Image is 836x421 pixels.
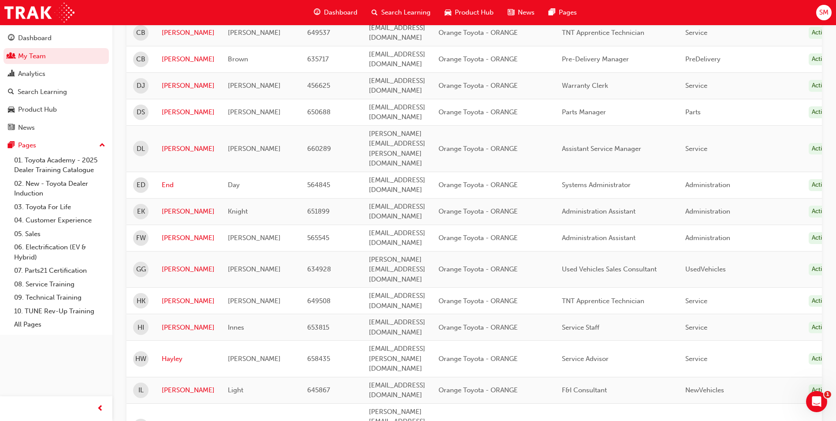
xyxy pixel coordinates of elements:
[685,181,730,189] span: Administration
[4,48,109,64] a: My Team
[369,381,425,399] span: [EMAIL_ADDRESS][DOMAIN_NAME]
[138,385,144,395] span: IL
[562,29,644,37] span: TNT Apprentice Technician
[685,207,730,215] span: Administration
[8,53,15,60] span: people-icon
[438,108,518,116] span: Orange Toyota - ORANGE
[562,145,641,153] span: Assistant Service Manager
[438,297,518,305] span: Orange Toyota - ORANGE
[307,55,329,63] span: 635717
[369,103,425,121] span: [EMAIL_ADDRESS][DOMAIN_NAME]
[562,355,609,363] span: Service Advisor
[228,355,281,363] span: [PERSON_NAME]
[809,353,832,365] div: Active
[824,391,831,398] span: 1
[369,229,425,247] span: [EMAIL_ADDRESS][DOMAIN_NAME]
[162,180,215,190] a: End
[4,84,109,100] a: Search Learning
[4,101,109,118] a: Product Hub
[228,145,281,153] span: [PERSON_NAME]
[4,3,74,23] img: Trak
[137,323,144,333] span: HI
[162,144,215,154] a: [PERSON_NAME]
[307,386,330,394] span: 645867
[562,82,608,90] span: Warranty Clerk
[809,53,832,65] div: Active
[228,181,240,189] span: Day
[501,4,542,22] a: news-iconNews
[369,318,425,336] span: [EMAIL_ADDRESS][DOMAIN_NAME]
[137,81,145,91] span: DJ
[18,69,45,79] div: Analytics
[137,107,145,117] span: DS
[307,145,331,153] span: 660289
[228,29,281,37] span: [PERSON_NAME]
[162,323,215,333] a: [PERSON_NAME]
[11,304,109,318] a: 10. TUNE Rev-Up Training
[307,355,330,363] span: 658435
[809,263,832,275] div: Active
[228,323,244,331] span: Innes
[369,203,425,221] span: [EMAIL_ADDRESS][DOMAIN_NAME]
[372,7,378,18] span: search-icon
[18,33,52,43] div: Dashboard
[135,354,146,364] span: HW
[307,108,331,116] span: 650688
[162,296,215,306] a: [PERSON_NAME]
[369,77,425,95] span: [EMAIL_ADDRESS][DOMAIN_NAME]
[685,108,701,116] span: Parts
[8,88,14,96] span: search-icon
[4,66,109,82] a: Analytics
[562,386,607,394] span: F&I Consultant
[369,176,425,194] span: [EMAIL_ADDRESS][DOMAIN_NAME]
[809,179,832,191] div: Active
[455,8,494,18] span: Product Hub
[137,207,145,217] span: EK
[307,207,330,215] span: 651899
[369,345,425,372] span: [EMAIL_ADDRESS][PERSON_NAME][DOMAIN_NAME]
[307,4,364,22] a: guage-iconDashboard
[809,27,832,39] div: Active
[8,70,15,78] span: chart-icon
[4,30,109,46] a: Dashboard
[18,87,67,97] div: Search Learning
[364,4,438,22] a: search-iconSearch Learning
[685,386,724,394] span: NewVehicles
[4,120,109,136] a: News
[307,265,331,273] span: 634928
[445,7,451,18] span: car-icon
[809,232,832,244] div: Active
[162,264,215,274] a: [PERSON_NAME]
[806,391,827,412] iframe: Intercom live chat
[685,82,707,90] span: Service
[11,177,109,200] a: 02. New - Toyota Dealer Induction
[438,355,518,363] span: Orange Toyota - ORANGE
[438,323,518,331] span: Orange Toyota - ORANGE
[438,265,518,273] span: Orange Toyota - ORANGE
[438,386,518,394] span: Orange Toyota - ORANGE
[307,297,331,305] span: 649508
[11,241,109,264] a: 06. Electrification (EV & Hybrid)
[11,318,109,331] a: All Pages
[685,145,707,153] span: Service
[314,7,320,18] span: guage-icon
[307,323,329,331] span: 653815
[162,385,215,395] a: [PERSON_NAME]
[369,256,425,283] span: [PERSON_NAME][EMAIL_ADDRESS][DOMAIN_NAME]
[11,264,109,278] a: 07. Parts21 Certification
[809,106,832,118] div: Active
[11,227,109,241] a: 05. Sales
[162,81,215,91] a: [PERSON_NAME]
[97,403,104,414] span: prev-icon
[369,50,425,68] span: [EMAIL_ADDRESS][DOMAIN_NAME]
[11,154,109,177] a: 01. Toyota Academy - 2025 Dealer Training Catalogue
[685,265,726,273] span: UsedVehicles
[4,137,109,154] button: Pages
[559,8,577,18] span: Pages
[809,384,832,396] div: Active
[18,123,35,133] div: News
[685,55,721,63] span: PreDelivery
[228,297,281,305] span: [PERSON_NAME]
[809,143,832,155] div: Active
[136,28,145,38] span: CB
